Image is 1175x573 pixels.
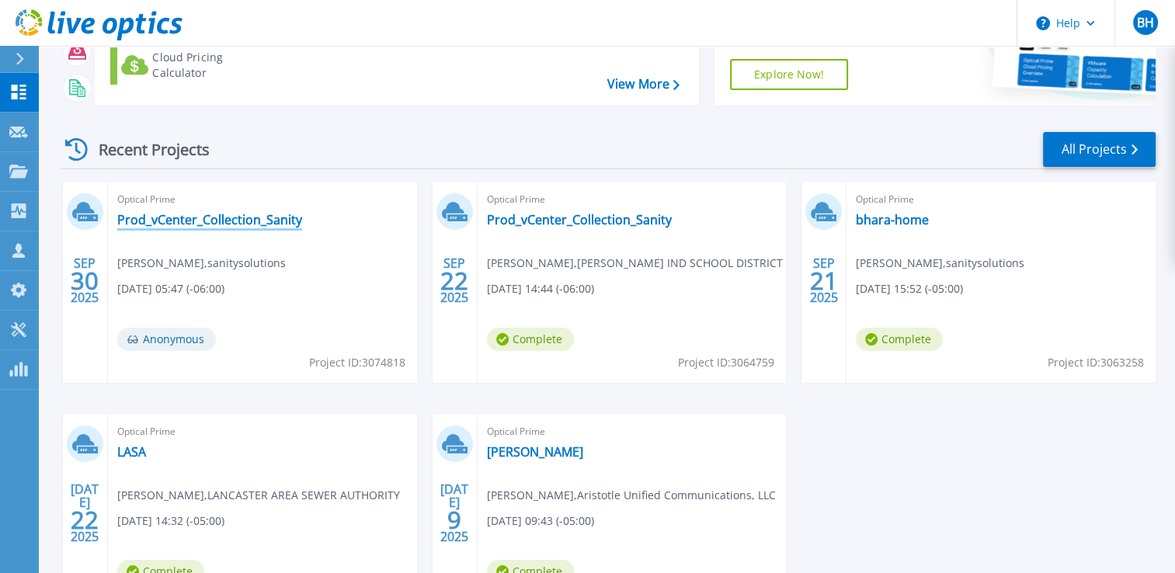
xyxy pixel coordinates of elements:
[117,487,400,504] span: [PERSON_NAME] , LANCASTER AREA SEWER AUTHORITY
[487,423,777,440] span: Optical Prime
[809,252,839,309] div: SEP 2025
[117,328,216,351] span: Anonymous
[71,513,99,526] span: 22
[117,444,146,460] a: LASA
[117,191,408,208] span: Optical Prime
[1048,354,1144,371] span: Project ID: 3063258
[856,212,929,227] a: bhara-home
[810,274,838,287] span: 21
[487,512,594,530] span: [DATE] 09:43 (-05:00)
[487,444,583,460] a: [PERSON_NAME]
[856,280,963,297] span: [DATE] 15:52 (-05:00)
[60,130,231,168] div: Recent Projects
[117,280,224,297] span: [DATE] 05:47 (-06:00)
[440,484,469,541] div: [DATE] 2025
[110,46,283,85] a: Cloud Pricing Calculator
[487,280,594,297] span: [DATE] 14:44 (-06:00)
[856,328,943,351] span: Complete
[71,274,99,287] span: 30
[1136,16,1153,29] span: BH
[309,354,405,371] span: Project ID: 3074818
[487,487,776,504] span: [PERSON_NAME] , Aristotle Unified Communications, LLC
[440,274,468,287] span: 22
[117,512,224,530] span: [DATE] 14:32 (-05:00)
[447,513,461,526] span: 9
[487,191,777,208] span: Optical Prime
[730,59,848,90] a: Explore Now!
[487,212,672,227] a: Prod_vCenter_Collection_Sanity
[487,255,783,272] span: [PERSON_NAME] , [PERSON_NAME] IND SCHOOL DISTRICT
[70,484,99,541] div: [DATE] 2025
[70,252,99,309] div: SEP 2025
[1043,132,1156,167] a: All Projects
[152,50,276,81] div: Cloud Pricing Calculator
[117,212,302,227] a: Prod_vCenter_Collection_Sanity
[440,252,469,309] div: SEP 2025
[607,77,680,92] a: View More
[856,255,1024,272] span: [PERSON_NAME] , sanitysolutions
[117,423,408,440] span: Optical Prime
[117,255,286,272] span: [PERSON_NAME] , sanitysolutions
[678,354,774,371] span: Project ID: 3064759
[487,328,574,351] span: Complete
[856,191,1146,208] span: Optical Prime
